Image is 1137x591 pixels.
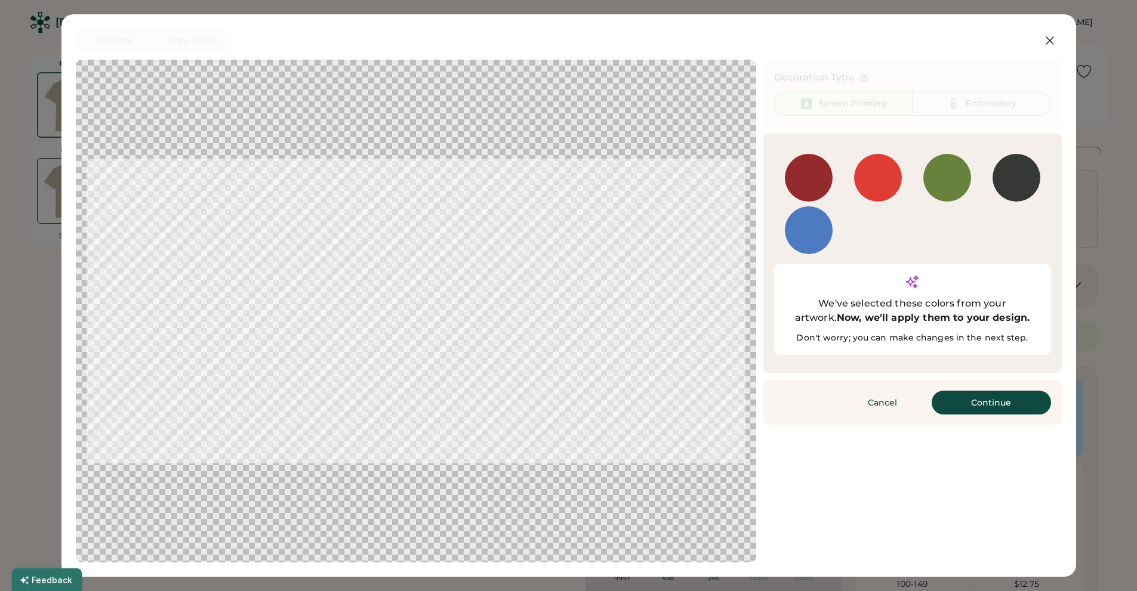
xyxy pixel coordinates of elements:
[153,29,233,52] button: Print Ready
[785,332,1040,344] div: Don't worry; you can make changes in the next step.
[932,391,1051,414] button: Continue
[841,391,925,414] button: Cancel
[76,29,153,52] button: Original
[818,98,887,110] div: Screen Printing
[1080,537,1132,589] iframe: Front Chat
[774,70,855,85] div: Decoration Type
[965,98,1016,110] div: Embroidery
[837,312,1030,323] strong: Now, we'll apply them to your design.
[799,97,814,111] img: Ink%20-%20Selected.svg
[785,296,1040,325] div: We've selected these colors from your artwork.
[946,97,960,111] img: Thread%20-%20Unselected.svg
